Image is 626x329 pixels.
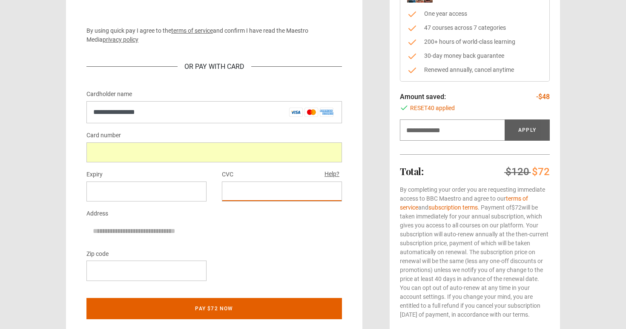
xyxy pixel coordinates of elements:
[407,9,543,18] li: One year access
[511,204,522,211] span: $72
[86,298,342,319] button: Pay $72 now
[407,65,543,74] li: Renewed annually, cancel anytime
[536,92,550,102] p: -$48
[93,148,335,156] iframe: Secure card number input frame
[400,92,446,102] p: Amount saved:
[400,166,423,176] h2: Total:
[407,51,543,60] li: 30-day money back guarantee
[407,23,543,32] li: 47 courses across 7 categories
[93,267,200,275] iframe: Secure postal code input frame
[178,62,251,72] div: Or Pay With Card
[505,166,529,178] span: $120
[322,169,342,180] button: Help?
[428,204,478,211] a: subscription terms
[171,27,213,34] a: terms of service
[86,3,342,20] iframe: Secure payment button frame
[86,209,108,219] label: Address
[86,249,109,259] label: Zip code
[410,104,455,113] span: RESET40 applied
[86,130,121,141] label: Card number
[86,89,132,99] label: Cardholder name
[93,187,200,196] iframe: Secure expiration date input frame
[229,187,335,196] iframe: Secure CVC input frame
[532,166,550,178] span: $72
[222,170,233,180] label: CVC
[400,185,550,319] p: By completing your order you are requesting immediate access to BBC Maestro and agree to our and ...
[407,37,543,46] li: 200+ hours of world-class learning
[86,26,342,44] p: By using quick pay I agree to the and confirm I have read the Maestro Media
[86,170,103,180] label: Expiry
[505,119,550,141] button: Apply
[103,36,138,43] a: privacy policy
